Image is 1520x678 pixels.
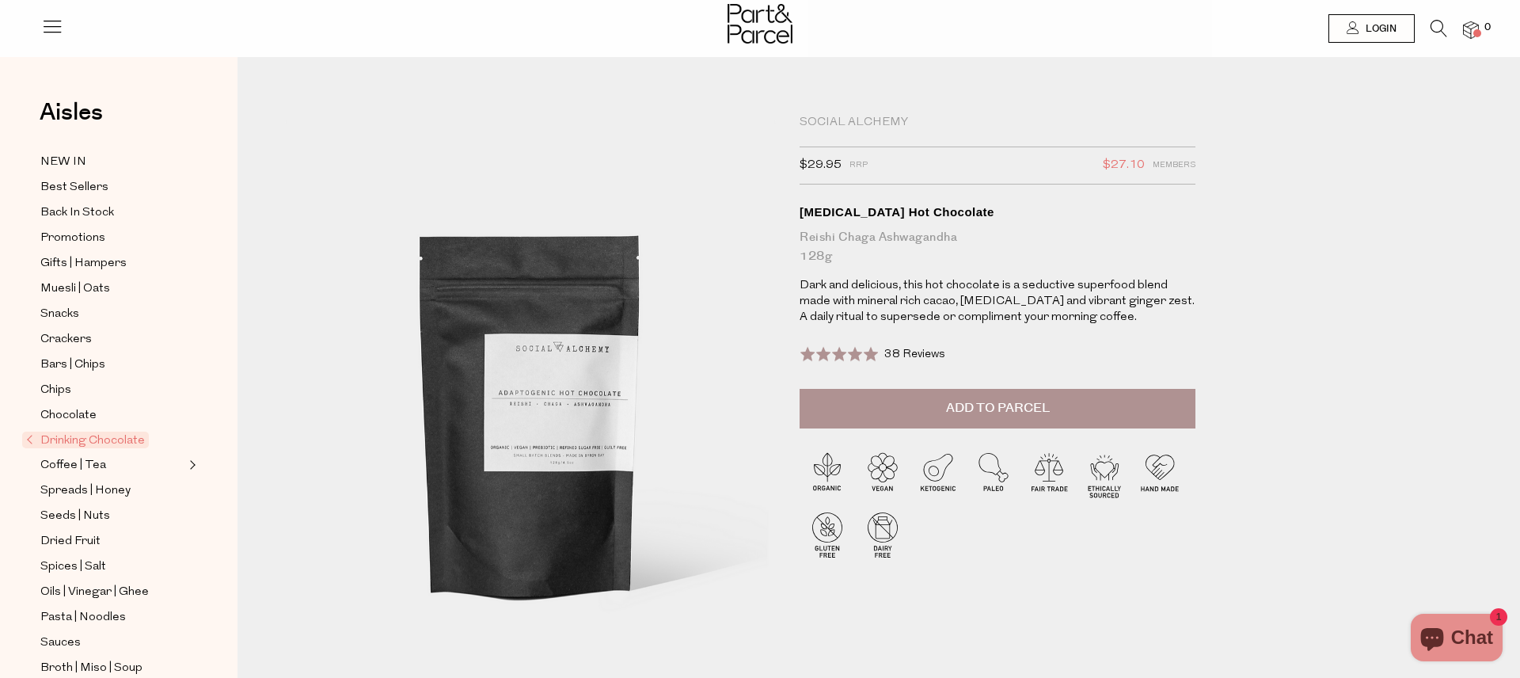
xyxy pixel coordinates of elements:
img: P_P-ICONS-Live_Bec_V11_Dairy_Free.svg [855,507,910,562]
a: Login [1328,14,1415,43]
span: Aisles [40,95,103,130]
span: Login [1362,22,1396,36]
span: $27.10 [1103,155,1145,176]
div: [MEDICAL_DATA] Hot Chocolate [800,204,1195,220]
span: Crackers [40,330,92,349]
span: NEW IN [40,153,86,172]
span: RRP [849,155,868,176]
span: 38 Reviews [884,349,945,360]
span: $29.95 [800,155,842,176]
span: Seeds | Nuts [40,507,110,526]
span: Back In Stock [40,204,114,223]
a: Muesli | Oats [40,279,184,299]
a: Back In Stock [40,203,184,223]
img: P_P-ICONS-Live_Bec_V11_Ketogenic.svg [910,447,966,502]
span: Best Sellers [40,178,108,197]
span: Chocolate [40,406,97,425]
span: Coffee | Tea [40,456,106,475]
img: P_P-ICONS-Live_Bec_V11_Fair_Trade.svg [1021,447,1077,502]
span: Broth | Miso | Soup [40,659,142,678]
span: Sauces [40,634,81,653]
a: Promotions [40,228,184,248]
span: Pasta | Noodles [40,608,126,627]
a: Dried Fruit [40,531,184,551]
span: Drinking Chocolate [22,432,149,448]
img: P_P-ICONS-Live_Bec_V11_Paleo.svg [966,447,1021,502]
a: Oils | Vinegar | Ghee [40,582,184,602]
a: Seeds | Nuts [40,506,184,526]
img: P_P-ICONS-Live_Bec_V11_Organic.svg [800,447,855,502]
a: Broth | Miso | Soup [40,658,184,678]
span: Members [1153,155,1195,176]
span: Snacks [40,305,79,324]
a: Gifts | Hampers [40,253,184,273]
a: Spreads | Honey [40,481,184,501]
span: Spices | Salt [40,558,106,577]
span: Chips [40,381,71,400]
span: Oils | Vinegar | Ghee [40,583,149,602]
span: 0 [1480,21,1495,35]
a: Drinking Chocolate [26,431,184,450]
img: P_P-ICONS-Live_Bec_V11_Handmade.svg [1132,447,1187,502]
a: Crackers [40,329,184,349]
a: Snacks [40,304,184,324]
a: NEW IN [40,152,184,172]
span: Spreads | Honey [40,482,131,501]
a: Chocolate [40,406,184,425]
a: Chips [40,380,184,400]
img: P_P-ICONS-Live_Bec_V11_Ethically_Sourced.svg [1077,447,1132,502]
button: Add to Parcel [800,389,1195,429]
a: Bars | Chips [40,355,184,375]
span: Dried Fruit [40,532,101,551]
button: Expand/Collapse Coffee | Tea [185,455,196,474]
span: Gifts | Hampers [40,254,127,273]
a: Aisles [40,101,103,140]
div: Social Alchemy [800,115,1195,131]
span: Bars | Chips [40,356,105,375]
img: P_P-ICONS-Live_Bec_V11_Gluten_Free.svg [800,507,855,562]
span: Add to Parcel [946,399,1050,417]
div: Reishi Chaga Ashwagandha 128g [800,228,1195,266]
a: Best Sellers [40,177,184,197]
span: Muesli | Oats [40,280,110,299]
span: Promotions [40,229,105,248]
a: Sauces [40,633,184,653]
p: Dark and delicious, this hot chocolate is a seductive superfood blend made with mineral rich caca... [800,278,1195,326]
a: Pasta | Noodles [40,608,184,627]
a: Coffee | Tea [40,455,184,475]
a: Spices | Salt [40,557,184,577]
img: Part&Parcel [728,4,792,44]
a: 0 [1463,21,1479,38]
img: P_P-ICONS-Live_Bec_V11_Vegan.svg [855,447,910,502]
inbox-online-store-chat: Shopify online store chat [1406,614,1507,665]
